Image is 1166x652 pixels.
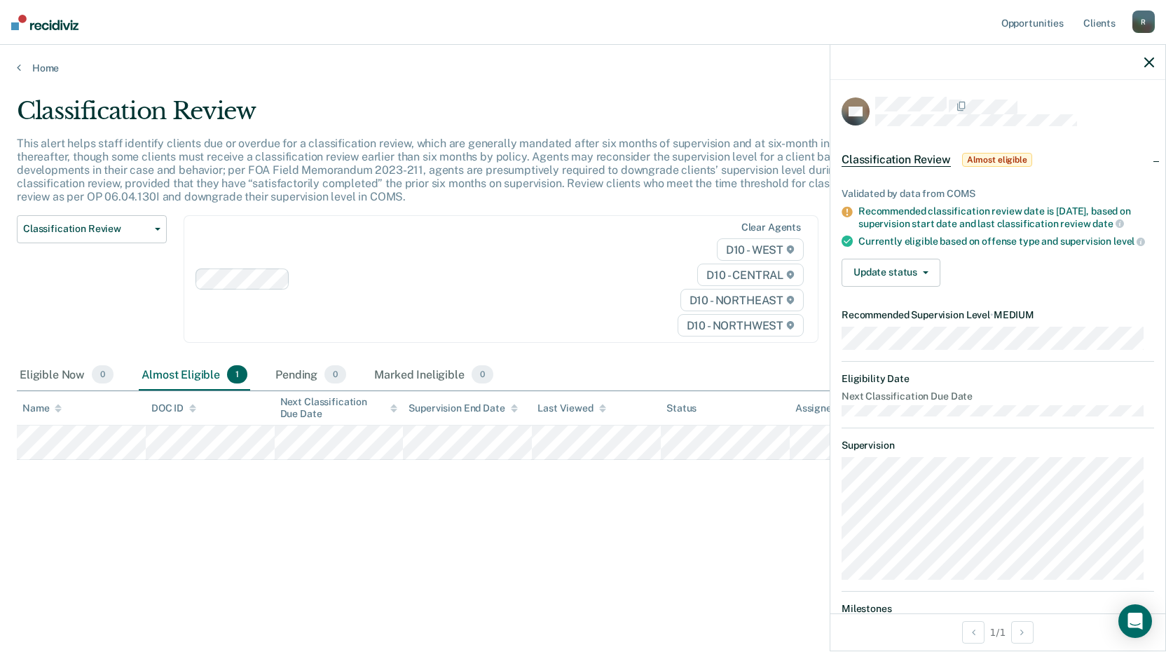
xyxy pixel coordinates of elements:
[830,137,1165,182] div: Classification ReviewAlmost eligible
[842,603,1154,615] dt: Milestones
[23,223,149,235] span: Classification Review
[962,153,1032,167] span: Almost eligible
[1011,621,1034,644] button: Next Opportunity
[678,314,804,337] span: D10 - NORTHWEST
[227,365,247,383] span: 1
[409,402,517,414] div: Supervision End Date
[795,402,861,414] div: Assigned to
[680,289,804,311] span: D10 - NORTHEAST
[842,188,1154,200] div: Validated by data from COMS
[842,259,940,287] button: Update status
[842,390,1154,402] dt: Next Classification Due Date
[717,238,804,261] span: D10 - WEST
[17,62,1149,74] a: Home
[741,222,801,233] div: Clear agents
[537,402,605,414] div: Last Viewed
[697,264,804,286] span: D10 - CENTRAL
[1118,604,1152,638] div: Open Intercom Messenger
[151,402,196,414] div: DOC ID
[273,360,349,390] div: Pending
[324,365,346,383] span: 0
[666,402,697,414] div: Status
[17,360,116,390] div: Eligible Now
[17,97,891,137] div: Classification Review
[990,309,994,320] span: •
[139,360,250,390] div: Almost Eligible
[472,365,493,383] span: 0
[830,613,1165,651] div: 1 / 1
[842,373,1154,385] dt: Eligibility Date
[11,15,78,30] img: Recidiviz
[858,235,1154,247] div: Currently eligible based on offense type and supervision
[858,205,1154,229] div: Recommended classification review date is [DATE], based on supervision start date and last classi...
[962,621,985,644] button: Previous Opportunity
[22,402,62,414] div: Name
[842,440,1154,451] dt: Supervision
[371,360,496,390] div: Marked Ineligible
[842,309,1154,321] dt: Recommended Supervision Level MEDIUM
[842,153,951,167] span: Classification Review
[1132,11,1155,33] div: R
[1113,236,1145,247] span: level
[17,137,876,204] p: This alert helps staff identify clients due or overdue for a classification review, which are gen...
[92,365,114,383] span: 0
[280,396,398,420] div: Next Classification Due Date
